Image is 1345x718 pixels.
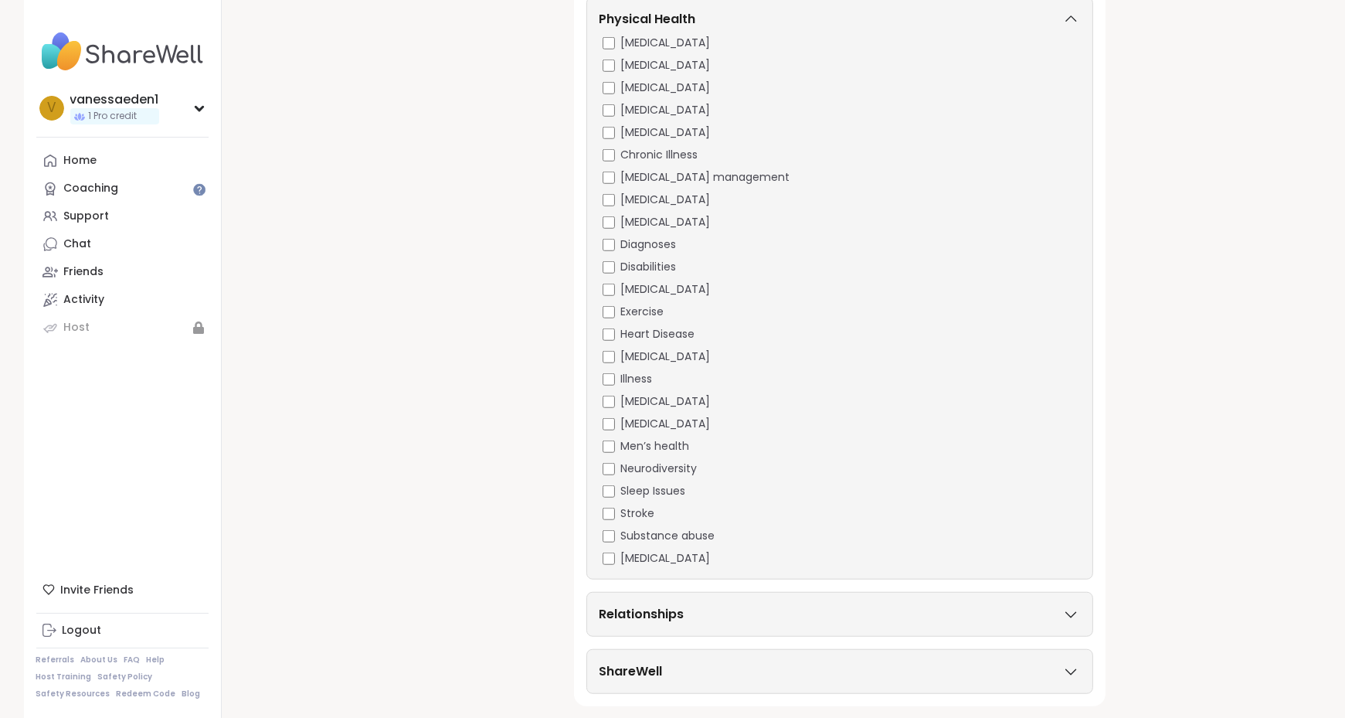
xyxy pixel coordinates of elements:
[621,281,711,298] span: [MEDICAL_DATA]
[621,102,711,118] span: [MEDICAL_DATA]
[621,147,698,163] span: Chronic Illness
[599,662,663,681] h3: ShareWell
[36,617,209,645] a: Logout
[64,153,97,168] div: Home
[47,98,56,118] span: v
[621,461,698,477] span: Neurodiversity
[621,483,686,499] span: Sleep Issues
[599,10,696,29] h3: Physical Health
[621,371,653,387] span: Illness
[621,214,711,230] span: [MEDICAL_DATA]
[621,192,711,208] span: [MEDICAL_DATA]
[36,175,209,202] a: Coaching
[621,124,711,141] span: [MEDICAL_DATA]
[621,57,711,73] span: [MEDICAL_DATA]
[117,689,176,699] a: Redeem Code
[621,35,711,51] span: [MEDICAL_DATA]
[182,689,201,699] a: Blog
[36,689,110,699] a: Safety Resources
[36,655,75,665] a: Referrals
[124,655,141,665] a: FAQ
[621,349,711,365] span: [MEDICAL_DATA]
[621,326,695,342] span: Heart Disease
[36,314,209,342] a: Host
[621,236,677,253] span: Diagnoses
[621,304,664,320] span: Exercise
[621,550,711,567] span: [MEDICAL_DATA]
[64,209,110,224] div: Support
[621,169,790,185] span: [MEDICAL_DATA] management
[81,655,118,665] a: About Us
[36,286,209,314] a: Activity
[64,320,90,335] div: Host
[599,605,684,624] h3: Relationships
[147,655,165,665] a: Help
[36,258,209,286] a: Friends
[63,623,102,638] div: Logout
[36,202,209,230] a: Support
[621,416,711,432] span: [MEDICAL_DATA]
[36,672,92,682] a: Host Training
[621,438,690,454] span: Men’s health
[98,672,153,682] a: Safety Policy
[64,292,105,308] div: Activity
[36,576,209,604] div: Invite Friends
[64,264,104,280] div: Friends
[621,259,677,275] span: Disabilities
[621,80,711,96] span: [MEDICAL_DATA]
[621,528,715,544] span: Substance abuse
[89,110,138,123] span: 1 Pro credit
[36,230,209,258] a: Chat
[36,147,209,175] a: Home
[621,393,711,410] span: [MEDICAL_DATA]
[70,91,159,108] div: vanessaeden1
[36,25,209,79] img: ShareWell Nav Logo
[193,183,205,196] iframe: Spotlight
[64,236,92,252] div: Chat
[621,505,655,522] span: Stroke
[64,181,119,196] div: Coaching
